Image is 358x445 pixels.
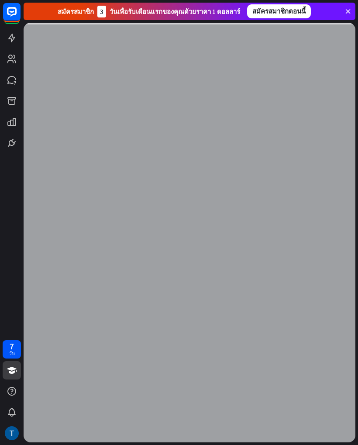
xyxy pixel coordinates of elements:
[100,7,103,16] font: 3
[110,7,240,16] font: วันเพื่อรับเดือนแรกของคุณด้วยราคา 1 ดอลลาร์
[9,350,15,356] font: วัน
[10,341,14,352] font: 7
[58,7,94,16] font: สมัครสมาชิก
[3,340,21,359] a: 7 วัน
[252,7,306,15] font: สมัครสมาชิกตอนนี้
